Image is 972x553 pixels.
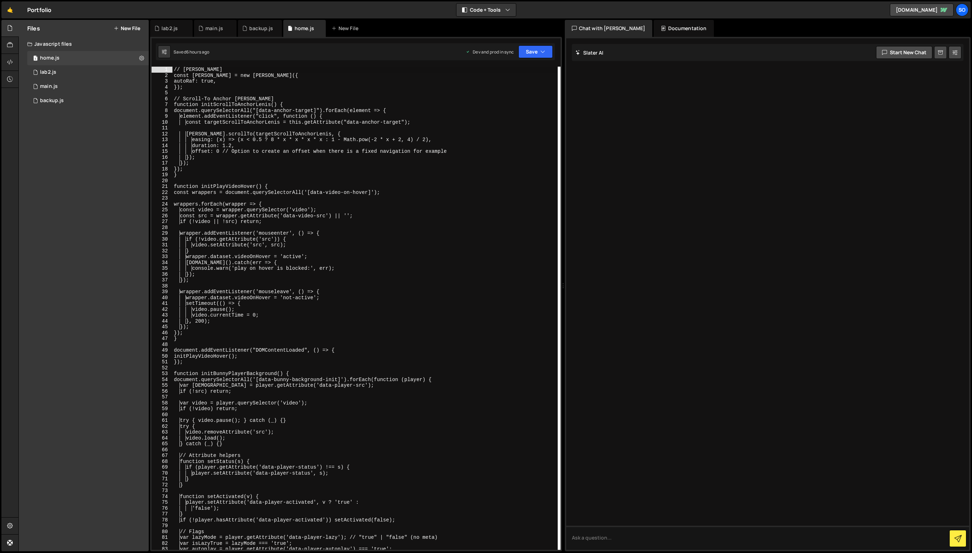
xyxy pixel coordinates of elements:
div: Portfolio [27,6,51,14]
div: 31 [152,242,172,248]
div: 41 [152,301,172,307]
div: 58 [152,400,172,406]
div: 4258/20334.js [27,51,149,65]
div: 64 [152,435,172,441]
div: 6 hours ago [186,49,210,55]
div: 10 [152,119,172,125]
div: main.js [40,83,58,90]
div: 20 [152,178,172,184]
a: 🤙 [1,1,19,18]
a: [DOMAIN_NAME] [890,4,954,16]
div: 9 [152,113,172,119]
div: New File [331,25,361,32]
div: 69 [152,464,172,470]
div: 39 [152,289,172,295]
span: 1 [33,56,38,62]
div: 35 [152,266,172,272]
div: home.js [295,25,314,32]
div: 4258/40682.js [27,94,149,108]
div: 7 [152,102,172,108]
div: 51 [152,359,172,365]
a: so [956,4,968,16]
div: 34 [152,260,172,266]
div: 38 [152,283,172,289]
div: 67 [152,453,172,459]
div: Dev and prod in sync [466,49,514,55]
div: 21 [152,184,172,190]
div: 13 [152,137,172,143]
div: 56 [152,389,172,395]
div: 50 [152,353,172,359]
div: 36 [152,272,172,278]
div: 61 [152,418,172,424]
div: 82 [152,541,172,547]
div: 44 [152,318,172,324]
div: 8 [152,108,172,114]
div: 25 [152,207,172,213]
div: 68 [152,459,172,465]
div: 74 [152,494,172,500]
div: backup.js [40,97,64,104]
div: 2 [152,73,172,79]
div: 78 [152,517,172,523]
h2: Files [27,24,40,32]
div: 77 [152,511,172,517]
div: 52 [152,365,172,371]
div: 17 [152,160,172,166]
div: 18 [152,166,172,172]
div: Saved [174,49,210,55]
div: 6 [152,96,172,102]
div: 60 [152,412,172,418]
div: Javascript files [19,37,149,51]
div: 43 [152,312,172,318]
button: New File [114,26,140,31]
div: Chat with [PERSON_NAME] [565,20,653,37]
div: 75 [152,499,172,505]
div: 29 [152,230,172,236]
div: 30 [152,236,172,242]
div: 76 [152,505,172,512]
div: home.js [40,55,59,61]
div: 62 [152,424,172,430]
button: Save [518,45,553,58]
div: 14 [152,143,172,149]
div: 22 [152,190,172,196]
div: 45 [152,324,172,330]
div: 12 [152,131,172,137]
div: backup.js [249,25,273,32]
div: 24 [152,201,172,207]
div: Documentation [654,20,714,37]
div: 70 [152,470,172,476]
div: 27 [152,219,172,225]
div: lab2.js [161,25,178,32]
div: 16 [152,155,172,161]
div: 26 [152,213,172,219]
div: 71 [152,476,172,482]
div: 79 [152,523,172,529]
div: 63 [152,429,172,435]
div: 72 [152,482,172,488]
div: 48 [152,342,172,348]
div: 59 [152,406,172,412]
div: 33 [152,254,172,260]
div: 53 [152,371,172,377]
div: 46 [152,330,172,336]
div: 3 [152,78,172,84]
div: 37 [152,277,172,283]
div: 80 [152,529,172,535]
div: 32 [152,248,172,254]
div: 19 [152,172,172,178]
button: Start new chat [876,46,932,59]
button: Code + Tools [456,4,516,16]
div: 23 [152,195,172,201]
div: 54 [152,377,172,383]
div: 83 [152,546,172,552]
div: 47 [152,336,172,342]
div: 57 [152,394,172,400]
div: 49 [152,347,172,353]
div: 81 [152,535,172,541]
div: 55 [152,382,172,389]
div: 40 [152,295,172,301]
div: 73 [152,488,172,494]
